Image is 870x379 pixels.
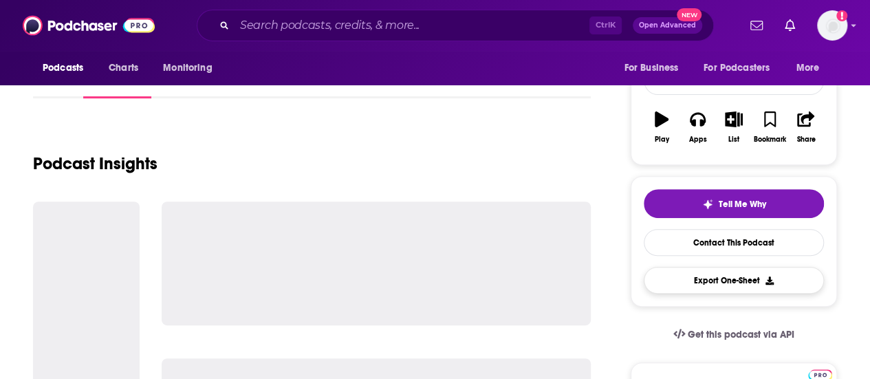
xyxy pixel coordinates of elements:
button: open menu [33,55,101,81]
h1: Podcast Insights [33,153,157,174]
div: Play [655,136,669,144]
button: open menu [614,55,695,81]
span: More [796,58,820,78]
div: Bookmark [754,136,786,144]
span: Charts [109,58,138,78]
button: tell me why sparkleTell Me Why [644,189,824,218]
svg: Add a profile image [836,10,847,21]
span: For Podcasters [704,58,770,78]
button: Share [788,102,824,152]
a: Show notifications dropdown [745,14,768,37]
img: User Profile [817,10,847,41]
a: Get this podcast via API [662,318,805,351]
button: open menu [787,55,837,81]
button: Export One-Sheet [644,267,824,294]
input: Search podcasts, credits, & more... [235,14,589,36]
button: open menu [695,55,790,81]
button: Show profile menu [817,10,847,41]
div: Search podcasts, credits, & more... [197,10,714,41]
img: Podchaser - Follow, Share and Rate Podcasts [23,12,155,39]
img: tell me why sparkle [702,199,713,210]
span: For Business [624,58,678,78]
span: Get this podcast via API [688,329,794,340]
span: Monitoring [163,58,212,78]
span: Logged in as ahusic2015 [817,10,847,41]
div: List [728,136,739,144]
button: Bookmark [752,102,787,152]
a: Contact This Podcast [644,229,824,256]
span: Open Advanced [639,22,696,29]
span: Ctrl K [589,17,622,34]
div: Apps [689,136,707,144]
button: List [716,102,752,152]
button: Open AdvancedNew [633,17,702,34]
button: Play [644,102,679,152]
span: Tell Me Why [719,199,766,210]
a: Charts [100,55,146,81]
button: open menu [153,55,230,81]
div: Share [796,136,815,144]
a: Show notifications dropdown [779,14,801,37]
button: Apps [679,102,715,152]
span: New [677,8,702,21]
span: Podcasts [43,58,83,78]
